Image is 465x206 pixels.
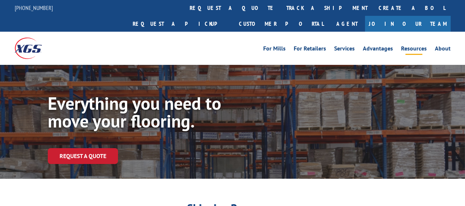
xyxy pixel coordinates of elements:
h1: Everything you need to move your flooring. [48,94,268,133]
a: Join Our Team [365,16,451,32]
a: Customer Portal [233,16,329,32]
a: Agent [329,16,365,32]
a: Request a Quote [48,148,118,164]
a: Advantages [363,46,393,54]
a: Request a pickup [127,16,233,32]
a: For Mills [263,46,286,54]
a: Services [334,46,355,54]
a: [PHONE_NUMBER] [15,4,53,11]
a: Resources [401,46,427,54]
a: About [435,46,451,54]
a: For Retailers [294,46,326,54]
